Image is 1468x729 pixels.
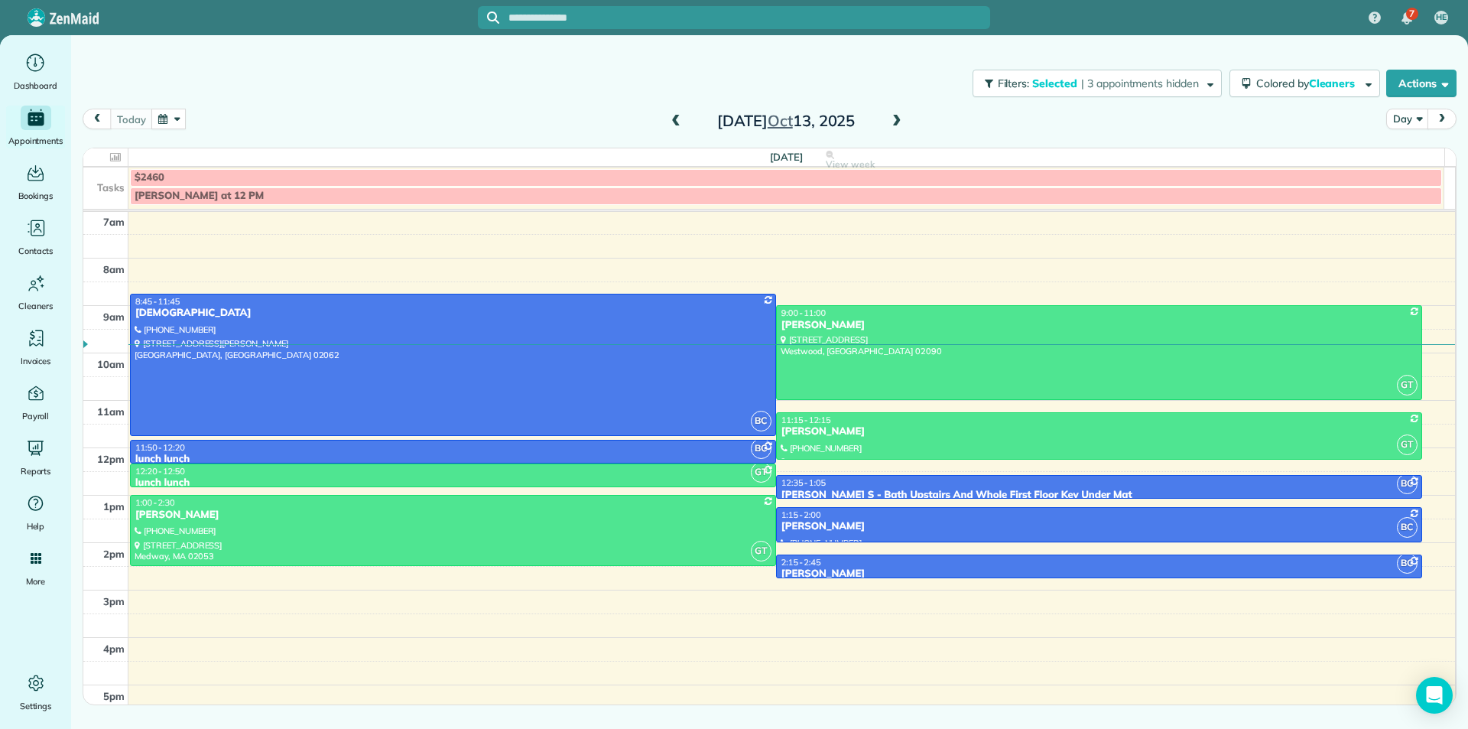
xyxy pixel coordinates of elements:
[1397,517,1418,538] span: BC
[1391,2,1423,35] div: 7 unread notifications
[1386,70,1457,97] button: Actions
[781,557,821,568] span: 2:15 - 2:45
[27,519,45,534] span: Help
[135,497,175,508] span: 1:00 - 2:30
[478,11,499,24] button: Focus search
[6,216,65,259] a: Contacts
[6,326,65,369] a: Invoices
[97,405,125,418] span: 11am
[103,643,125,655] span: 4pm
[135,190,264,202] span: [PERSON_NAME] at 12 PM
[751,438,771,459] span: BC
[6,671,65,714] a: Settings
[1386,109,1428,129] button: Day
[103,548,125,560] span: 2pm
[83,109,112,129] button: prev
[97,453,125,465] span: 12pm
[1409,8,1414,20] span: 7
[1229,70,1380,97] button: Colored byCleaners
[20,698,52,714] span: Settings
[781,415,831,425] span: 11:15 - 12:15
[781,319,1418,332] div: [PERSON_NAME]
[6,271,65,314] a: Cleaners
[781,477,826,488] span: 12:35 - 1:05
[110,109,152,129] button: today
[103,690,125,702] span: 5pm
[103,263,125,275] span: 8am
[135,171,164,184] span: $2460
[18,188,54,203] span: Bookings
[97,358,125,370] span: 10am
[1397,375,1418,395] span: GT
[781,425,1418,438] div: [PERSON_NAME]
[973,70,1222,97] button: Filters: Selected | 3 appointments hidden
[6,491,65,534] a: Help
[781,568,1418,581] div: [PERSON_NAME]
[18,298,53,314] span: Cleaners
[6,161,65,203] a: Bookings
[965,70,1222,97] a: Filters: Selected | 3 appointments hidden
[135,466,185,477] span: 12:20 - 12:50
[1397,553,1418,574] span: BC
[1397,474,1418,494] span: BC
[751,541,771,561] span: GT
[103,311,125,323] span: 9am
[6,436,65,479] a: Reports
[1427,109,1457,129] button: next
[135,453,771,466] div: lunch lunch
[768,111,793,130] span: Oct
[135,477,771,490] div: lunch lunch
[18,243,53,259] span: Contacts
[1081,76,1199,90] span: | 3 appointments hidden
[103,216,125,228] span: 7am
[26,574,45,589] span: More
[6,106,65,148] a: Appointments
[135,442,185,453] span: 11:50 - 12:20
[770,151,803,163] span: [DATE]
[135,509,771,522] div: [PERSON_NAME]
[1416,677,1453,714] div: Open Intercom Messenger
[22,408,50,424] span: Payroll
[751,462,771,483] span: GT
[1436,11,1447,24] span: HE
[103,595,125,607] span: 3pm
[103,500,125,513] span: 1pm
[6,381,65,424] a: Payroll
[781,308,826,318] span: 9:00 - 11:00
[1032,76,1078,90] span: Selected
[135,307,771,320] div: [DEMOGRAPHIC_DATA]
[487,11,499,24] svg: Focus search
[135,296,180,307] span: 8:45 - 11:45
[6,50,65,93] a: Dashboard
[1309,76,1358,90] span: Cleaners
[1397,434,1418,455] span: GT
[14,78,57,93] span: Dashboard
[751,411,771,431] span: BC
[1256,76,1360,90] span: Colored by
[826,158,875,171] span: View week
[998,76,1030,90] span: Filters:
[781,520,1418,533] div: [PERSON_NAME]
[781,489,1418,502] div: [PERSON_NAME] S - Bath Upstairs And Whole First Floor Key Under Mat
[690,112,882,129] h2: [DATE] 13, 2025
[21,353,51,369] span: Invoices
[781,509,821,520] span: 1:15 - 2:00
[8,133,63,148] span: Appointments
[21,464,51,479] span: Reports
